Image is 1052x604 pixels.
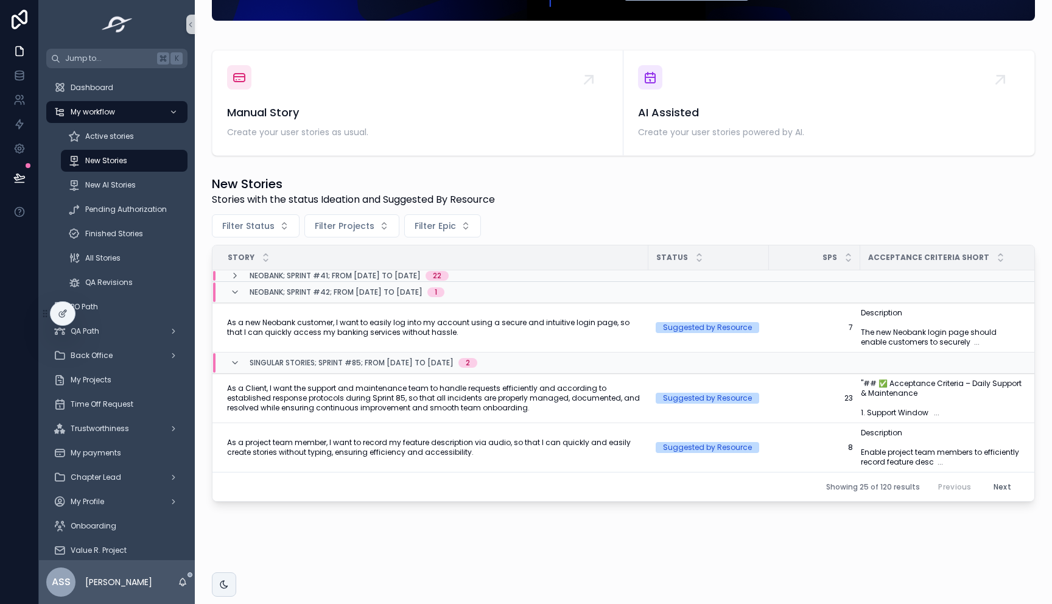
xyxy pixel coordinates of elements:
img: App logo [98,15,136,34]
span: My workflow [71,107,115,117]
a: Back Office [46,345,188,367]
a: My Profile [46,491,188,513]
a: Pending Authorization [61,198,188,220]
span: Story [228,253,254,262]
a: New AI Stories [61,174,188,196]
span: SPs [822,253,837,262]
span: Finished Stories [85,229,143,239]
span: My payments [71,448,121,458]
a: Description The new Neobank login page should enable customers to securely ... [861,308,1022,347]
span: Value R. Project [71,546,127,555]
button: Select Button [212,214,300,237]
span: Onboarding [71,521,116,531]
a: Trustworthiness [46,418,188,440]
span: Filter Epic [415,220,456,232]
span: Pending Authorization [85,205,167,214]
a: QA Revisions [61,272,188,293]
span: Trustworthiness [71,424,129,434]
div: 22 [433,271,441,281]
span: Manual Story [227,104,608,121]
div: Suggested by Resource [663,393,752,404]
a: QA Path [46,320,188,342]
a: As a project team member, I want to record my feature description via audio, so that I can quickl... [227,438,641,457]
a: Suggested by Resource [656,442,762,453]
span: Status [656,253,688,262]
a: Manual StoryCreate your user stories as usual. [212,51,623,155]
a: My workflow [46,101,188,123]
span: Acceptance Criteria Short [868,253,989,262]
span: Stories with the status Ideation and Suggested By Resource [212,192,495,207]
span: Create your user stories as usual. [227,126,608,138]
span: Filter Projects [315,220,374,232]
a: 23 [776,393,853,403]
span: All Stories [85,253,121,263]
h1: New Stories [212,175,495,192]
span: Neobank; Sprint #41; From [DATE] to [DATE] [250,271,421,281]
a: Onboarding [46,515,188,537]
a: As a Client, I want the support and maintenance team to handle requests efficiently and according... [227,384,641,413]
span: Back Office [71,351,113,360]
button: Select Button [304,214,399,237]
span: QA Path [71,326,99,336]
span: PO Path [71,302,98,312]
span: New Stories [85,156,127,166]
span: K [172,54,181,63]
span: My Profile [71,497,104,507]
a: Dashboard [46,77,188,99]
a: Chapter Lead [46,466,188,488]
a: "## ✅ Acceptance Criteria – Daily Support & Maintenance 1. Support Window ... [861,379,1022,418]
a: 8 [776,443,853,452]
div: Suggested by Resource [663,322,752,333]
div: 1 [435,287,437,297]
span: Active stories [85,132,134,141]
p: [PERSON_NAME] [85,576,152,588]
div: 2 [466,358,470,368]
div: scrollable content [39,68,195,560]
span: Jump to... [65,54,152,63]
span: QA Revisions [85,278,133,287]
span: Singular Stories; Sprint #85; From [DATE] to [DATE] [250,358,454,368]
span: Showing 25 of 120 results [826,482,920,492]
a: Active stories [61,125,188,147]
button: Select Button [404,214,481,237]
a: New Stories [61,150,188,172]
a: Value R. Project [46,539,188,561]
a: Suggested by Resource [656,393,762,404]
a: Time Off Request [46,393,188,415]
span: Neobank; Sprint #42; From [DATE] to [DATE] [250,287,423,297]
span: AI Assisted [638,104,1020,121]
span: My Projects [71,375,111,385]
span: Chapter Lead [71,472,121,482]
a: Description Enable project team members to efficiently record feature desc ... [861,428,1022,467]
a: Finished Stories [61,223,188,245]
div: Suggested by Resource [663,442,752,453]
a: My Projects [46,369,188,391]
span: Create your user stories powered by AI. [638,126,1020,138]
a: As a new Neobank customer, I want to easily log into my account using a secure and intuitive logi... [227,318,641,337]
a: PO Path [46,296,188,318]
span: Dashboard [71,83,113,93]
a: All Stories [61,247,188,269]
a: 7 [776,323,853,332]
span: Time Off Request [71,399,133,409]
span: Filter Status [222,220,275,232]
a: Suggested by Resource [656,322,762,333]
button: Jump to...K [46,49,188,68]
a: AI AssistedCreate your user stories powered by AI. [623,51,1034,155]
button: Next [985,477,1020,496]
a: My payments [46,442,188,464]
span: ASS [52,575,71,589]
span: New AI Stories [85,180,136,190]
